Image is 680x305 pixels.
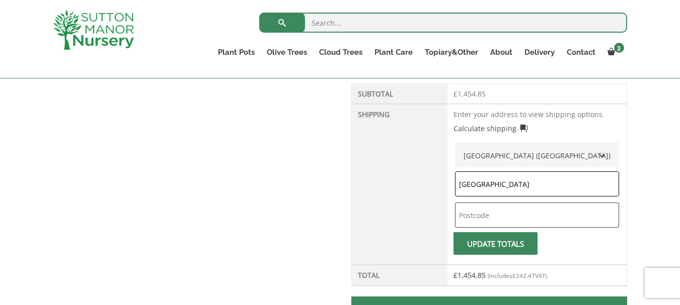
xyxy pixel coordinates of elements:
[352,265,447,286] th: Total
[454,270,458,280] span: £
[313,45,368,59] a: Cloud Trees
[561,45,601,59] a: Contact
[454,270,486,280] bdi: 1,454.85
[454,123,528,134] a: Calculate shipping
[614,43,624,53] span: 3
[488,272,547,279] small: (includes VAT)
[447,104,627,265] td: Enter your address to view shipping options.
[455,202,619,228] input: Postcode
[352,84,447,104] th: Subtotal
[259,13,627,33] input: Search...
[455,171,619,196] input: County
[352,104,447,265] th: Shipping
[212,45,261,59] a: Plant Pots
[601,45,627,59] a: 3
[368,45,419,59] a: Plant Care
[53,10,134,50] img: logo
[454,232,538,255] button: Update totals
[261,45,313,59] a: Olive Trees
[454,89,458,98] span: £
[460,147,614,164] span: United Kingdom (UK)
[454,89,486,98] bdi: 1,454.85
[419,45,484,59] a: Topiary&Other
[455,142,619,167] span: United Kingdom (UK)
[512,272,516,279] span: £
[512,272,535,279] span: 242.47
[518,45,561,59] a: Delivery
[484,45,518,59] a: About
